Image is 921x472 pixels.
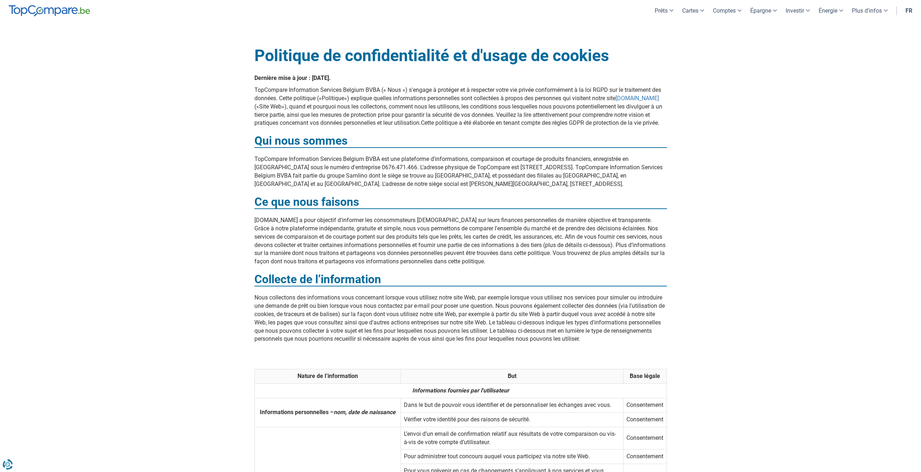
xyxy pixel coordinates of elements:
[254,86,661,102] span: TopCompare Information Services Belgium BVBA (« Nous ») s'engage à protéger et à respecter votre ...
[401,398,624,412] td: Dans le but de pouvoir vous identifier et de personnaliser les échanges avec vous.
[624,369,667,384] th: Base légale
[624,412,667,427] td: Consentement
[254,95,662,127] span: Cette politique («Politique») explique quelles informations personnelles sont collectées à propos...
[401,427,624,450] td: L’envoi d’un email de confirmation relatif aux résultats de votre comparaison ou vis-à-vis de vot...
[9,5,90,17] img: TopCompare
[254,272,381,286] strong: Collecte de l’information
[254,164,663,187] span: TopCompare Information Services Belgium BVBA fait partie du groupe Samlino dont le siège se trouv...
[254,233,666,257] span: Afin de vous fournir ces services, nous devons collecter et traiter certaines informations person...
[334,409,396,416] i: nom, date de naissance
[412,387,509,394] i: Informations fournies par l'utilisateur
[616,95,659,102] a: [DOMAIN_NAME]
[624,427,667,450] td: Consentement
[254,156,629,171] span: TopCompare Information Services Belgium BVBA est une plateforme d'informations, comparaison et co...
[401,412,624,427] td: Vérifier votre identité pour des raisons de sécurité.
[254,46,609,65] strong: Politique de confidentialité et d'usage de cookies
[254,294,665,334] span: Nous collectons des informations vous concernant lorsque vous utilisez notre site Web, par exempl...
[254,195,359,209] strong: Ce que nous faisons
[254,134,347,148] strong: Qui nous sommes
[624,450,667,464] td: Consentement
[254,217,658,240] span: [DOMAIN_NAME] a pour objectif d'informer les consommateurs [DEMOGRAPHIC_DATA] sur leurs finances ...
[254,398,401,427] td: Informations personnelles –
[254,369,401,384] th: Nature de l’information
[401,450,624,464] td: Pour administrer tout concours auquel vous participez via notre site Web.
[254,75,331,81] span: Dernière mise à jour : [DATE].
[401,369,624,384] th: But
[624,398,667,412] td: Consentement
